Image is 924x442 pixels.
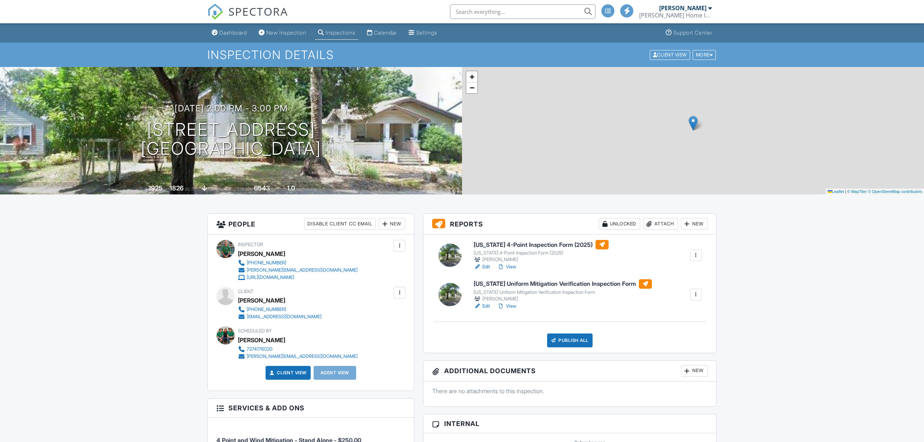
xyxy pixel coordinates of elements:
[379,218,405,230] div: New
[238,306,322,313] a: [PHONE_NUMBER]
[208,186,231,192] span: crawlspace
[170,184,184,192] div: 1826
[238,313,322,320] a: [EMAIL_ADDRESS][DOMAIN_NAME]
[416,29,437,36] div: Settings
[474,240,609,249] h6: [US_STATE] 4-Point Inspection Form (2025)
[238,267,358,274] a: [PERSON_NAME][EMAIL_ADDRESS][DOMAIN_NAME]
[238,295,285,306] div: [PERSON_NAME]
[238,248,285,259] div: [PERSON_NAME]
[271,186,280,192] span: sq.ft.
[643,218,678,230] div: Attach
[845,189,846,194] span: |
[466,71,477,82] a: Zoom in
[207,10,288,25] a: SPECTORA
[599,218,640,230] div: Unlocked
[406,26,440,40] a: Settings
[689,116,698,131] img: Marker
[141,120,321,159] h1: [STREET_ADDRESS] [GEOGRAPHIC_DATA]
[423,361,716,382] h3: Additional Documents
[649,52,692,57] a: Client View
[659,4,706,12] div: [PERSON_NAME]
[247,354,358,359] div: [PERSON_NAME][EMAIL_ADDRESS][DOMAIN_NAME]
[466,82,477,93] a: Zoom out
[547,334,593,347] div: Publish All
[238,259,358,267] a: [PHONE_NUMBER]
[326,29,355,36] div: Inspections
[663,26,715,40] a: Support Center
[673,29,712,36] div: Support Center
[228,4,288,19] span: SPECTORA
[474,279,652,303] a: [US_STATE] Uniform Mitigation Verification Inspection Form [US_STATE] Uniform Mitigation Verifica...
[207,48,717,61] h1: Inspection Details
[304,218,376,230] div: Disable Client CC Email
[364,26,400,40] a: Calendar
[432,387,708,395] p: There are no attachments to this inspection.
[209,26,250,40] a: Dashboard
[474,240,609,263] a: [US_STATE] 4-Point Inspection Form (2025) [US_STATE] 4-Point Inspection Form (2025) [PERSON_NAME]
[238,274,358,281] a: [URL][DOMAIN_NAME]
[208,399,414,418] h3: Services & Add ons
[681,218,708,230] div: New
[474,289,652,295] div: [US_STATE] Uniform Mitigation Verification Inspection Form
[238,328,272,334] span: Scheduled By
[868,189,922,194] a: © OpenStreetMap contributors
[474,295,652,303] div: [PERSON_NAME]
[247,307,286,312] div: [PHONE_NUMBER]
[296,186,317,192] span: bathrooms
[450,4,596,19] input: Search everything...
[470,72,474,81] span: +
[247,275,294,280] div: [URL][DOMAIN_NAME]
[474,256,609,263] div: [PERSON_NAME]
[238,335,285,346] div: [PERSON_NAME]
[681,365,708,377] div: New
[254,184,270,192] div: 6543
[247,346,272,352] div: 7274176020
[474,279,652,289] h6: [US_STATE] Uniform Mitigation Verification Inspection Form
[256,26,309,40] a: New Inspection
[828,189,844,194] a: Leaflet
[175,103,288,113] h3: [DATE] 2:00 pm - 3:00 pm
[474,263,490,271] a: Edit
[268,369,307,376] a: Client View
[374,29,397,36] div: Calendar
[847,189,867,194] a: © MapTiler
[266,29,306,36] div: New Inspection
[185,186,195,192] span: sq. ft.
[247,314,322,320] div: [EMAIL_ADDRESS][DOMAIN_NAME]
[423,414,716,433] h3: Internal
[219,29,247,36] div: Dashboard
[247,267,358,273] div: [PERSON_NAME][EMAIL_ADDRESS][DOMAIN_NAME]
[423,214,716,234] h3: Reports
[470,83,474,92] span: −
[247,260,286,266] div: [PHONE_NUMBER]
[238,353,358,360] a: [PERSON_NAME][EMAIL_ADDRESS][DOMAIN_NAME]
[238,289,254,294] span: Client
[474,250,609,256] div: [US_STATE] 4-Point Inspection Form (2025)
[238,242,263,247] span: Inspector
[639,12,712,19] div: Shelton Home Inspections
[474,303,490,310] a: Edit
[139,186,147,192] span: Built
[497,303,516,310] a: View
[208,214,414,234] h3: People
[315,26,358,40] a: Inspections
[238,346,358,353] a: 7274176020
[238,186,253,192] span: Lot Size
[693,50,716,60] div: More
[207,4,223,20] img: The Best Home Inspection Software - Spectora
[287,184,295,192] div: 1.0
[650,50,690,60] div: Client View
[497,263,516,271] a: View
[148,184,163,192] div: 1925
